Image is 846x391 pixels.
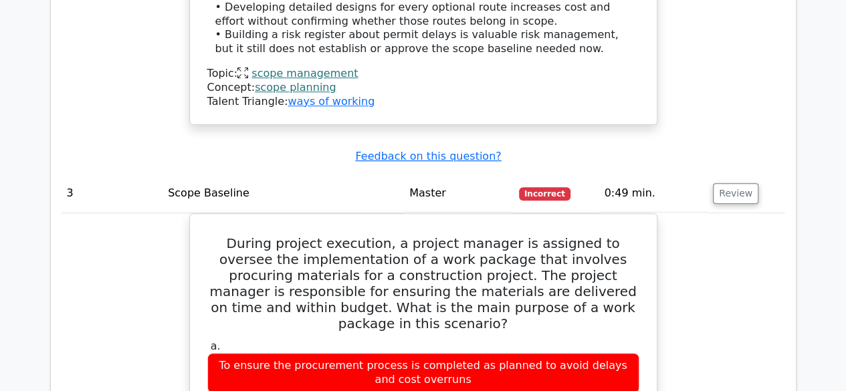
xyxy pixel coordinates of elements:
[519,187,570,201] span: Incorrect
[207,67,639,81] div: Topic:
[207,67,639,108] div: Talent Triangle:
[62,174,163,213] td: 3
[207,81,639,95] div: Concept:
[355,150,501,162] a: Feedback on this question?
[211,340,221,352] span: a.
[599,174,708,213] td: 0:49 min.
[255,81,336,94] a: scope planning
[404,174,514,213] td: Master
[713,183,758,204] button: Review
[163,174,404,213] td: Scope Baseline
[288,95,375,108] a: ways of working
[206,235,641,332] h5: During project execution, a project manager is assigned to oversee the implementation of a work p...
[251,67,358,80] a: scope management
